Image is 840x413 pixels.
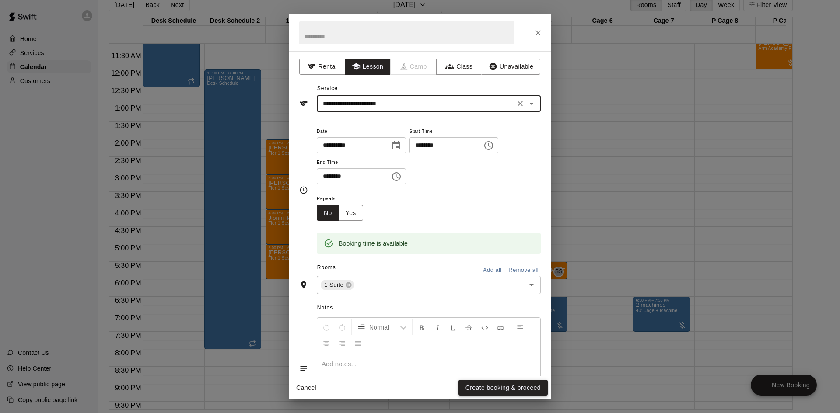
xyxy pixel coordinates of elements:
[458,380,548,396] button: Create booking & proceed
[317,264,336,271] span: Rooms
[506,264,541,277] button: Remove all
[317,193,370,205] span: Repeats
[477,319,492,335] button: Insert Code
[478,264,506,277] button: Add all
[388,168,405,185] button: Choose time, selected time is 7:00 PM
[299,364,308,373] svg: Notes
[317,205,339,221] button: No
[369,323,400,332] span: Normal
[339,236,408,251] div: Booking time is available
[321,280,354,290] div: 1 Suite
[299,186,308,194] svg: Timing
[436,59,482,75] button: Class
[317,85,338,91] span: Service
[430,319,445,335] button: Format Italics
[292,380,320,396] button: Cancel
[525,97,538,110] button: Open
[299,99,308,108] svg: Service
[345,59,391,75] button: Lesson
[482,59,540,75] button: Unavailable
[493,319,508,335] button: Insert Link
[321,281,347,289] span: 1 Suite
[462,319,476,335] button: Format Strikethrough
[299,59,345,75] button: Rental
[446,319,461,335] button: Format Underline
[339,205,363,221] button: Yes
[317,126,406,138] span: Date
[388,137,405,154] button: Choose date, selected date is Aug 15, 2025
[299,281,308,289] svg: Rooms
[335,319,350,335] button: Redo
[319,335,334,351] button: Center Align
[335,335,350,351] button: Right Align
[317,157,406,169] span: End Time
[317,205,363,221] div: outlined button group
[317,301,541,315] span: Notes
[514,97,526,110] button: Clear
[409,126,498,138] span: Start Time
[525,279,538,291] button: Open
[414,319,429,335] button: Format Bold
[513,319,528,335] button: Left Align
[391,59,437,75] span: Camps can only be created in the Services page
[350,335,365,351] button: Justify Align
[480,137,497,154] button: Choose time, selected time is 6:00 PM
[353,319,410,335] button: Formatting Options
[319,319,334,335] button: Undo
[530,25,546,41] button: Close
